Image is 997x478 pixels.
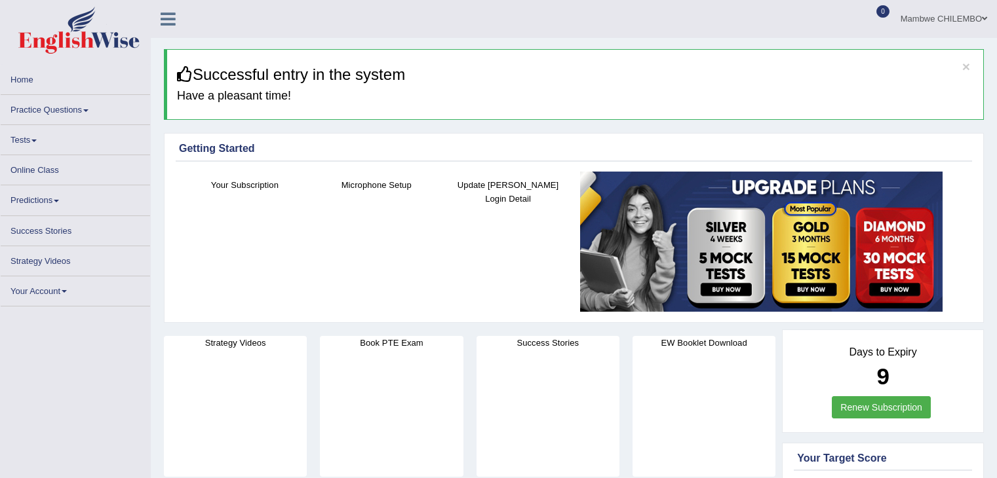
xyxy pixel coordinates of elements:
span: 0 [876,5,889,18]
a: Practice Questions [1,95,150,120]
a: Tests [1,125,150,151]
a: Renew Subscription [832,396,931,418]
h4: Microphone Setup [317,178,436,192]
a: Strategy Videos [1,246,150,272]
button: × [962,60,970,73]
img: small5.jpg [580,172,943,312]
a: Online Class [1,155,150,181]
h4: Your Subscription [186,178,304,192]
b: 9 [876,363,889,389]
a: Success Stories [1,216,150,242]
a: Your Account [1,276,150,302]
h4: Days to Expiry [797,346,969,358]
h4: Strategy Videos [164,336,307,350]
h4: EW Booklet Download [633,336,775,350]
div: Your Target Score [797,450,969,466]
h4: Book PTE Exam [320,336,463,350]
h3: Successful entry in the system [177,66,973,83]
a: Home [1,65,150,90]
a: Predictions [1,185,150,211]
h4: Have a pleasant time! [177,90,973,103]
h4: Success Stories [477,336,619,350]
div: Getting Started [179,141,969,156]
h4: Update [PERSON_NAME] Login Detail [449,178,568,206]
